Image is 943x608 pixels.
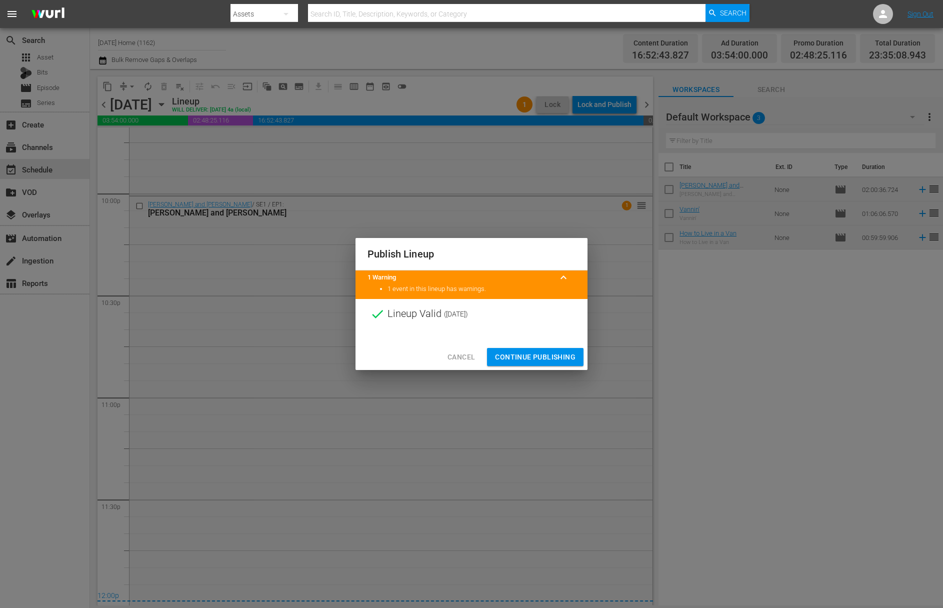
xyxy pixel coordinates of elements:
span: keyboard_arrow_up [557,271,569,283]
span: menu [6,8,18,20]
button: keyboard_arrow_up [551,265,575,289]
a: Sign Out [907,10,933,18]
div: Lineup Valid [355,299,587,329]
button: Continue Publishing [487,348,583,366]
li: 1 event in this lineup has warnings. [387,284,575,294]
img: ans4CAIJ8jUAAAAAAAAAAAAAAAAAAAAAAAAgQb4GAAAAAAAAAAAAAAAAAAAAAAAAJMjXAAAAAAAAAAAAAAAAAAAAAAAAgAT5G... [24,2,72,26]
span: ( [DATE] ) [444,306,468,321]
span: Cancel [447,351,475,363]
h2: Publish Lineup [367,246,575,262]
span: Search [720,4,746,22]
button: Cancel [439,348,483,366]
span: Continue Publishing [495,351,575,363]
title: 1 Warning [367,273,551,282]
